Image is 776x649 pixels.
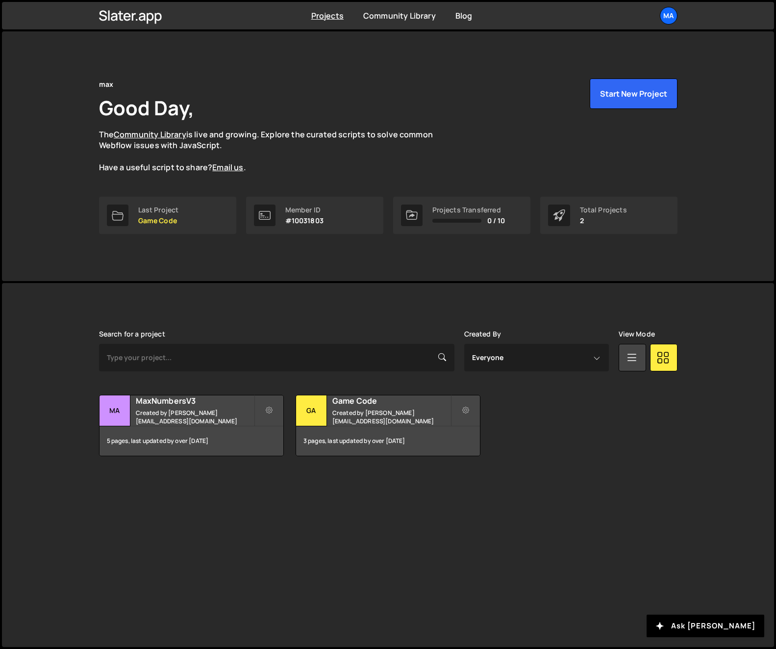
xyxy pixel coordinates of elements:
div: Last Project [138,206,179,214]
div: 3 pages, last updated by over [DATE] [296,426,480,456]
small: Created by [PERSON_NAME][EMAIL_ADDRESS][DOMAIN_NAME] [332,409,451,425]
p: The is live and growing. Explore the curated scripts to solve common Webflow issues with JavaScri... [99,129,452,173]
a: Projects [311,10,344,21]
label: View Mode [619,330,655,338]
label: Created By [464,330,501,338]
a: Last Project Game Code [99,197,236,234]
h2: Game Code [332,395,451,406]
div: Ma [100,395,130,426]
button: Start New Project [590,78,677,109]
div: Ga [296,395,327,426]
span: 0 / 10 [487,217,505,225]
small: Created by [PERSON_NAME][EMAIL_ADDRESS][DOMAIN_NAME] [136,409,254,425]
div: Total Projects [580,206,627,214]
h2: MaxNumbersV3 [136,395,254,406]
div: 5 pages, last updated by over [DATE] [100,426,283,456]
input: Type your project... [99,344,454,371]
p: 2 [580,217,627,225]
a: Community Library [114,129,186,140]
label: Search for a project [99,330,165,338]
a: Ma MaxNumbersV3 Created by [PERSON_NAME][EMAIL_ADDRESS][DOMAIN_NAME] 5 pages, last updated by ove... [99,395,284,456]
div: Member ID [285,206,324,214]
p: Game Code [138,217,179,225]
a: ma [660,7,677,25]
div: Projects Transferred [432,206,505,214]
p: #10031803 [285,217,324,225]
a: Ga Game Code Created by [PERSON_NAME][EMAIL_ADDRESS][DOMAIN_NAME] 3 pages, last updated by over [... [296,395,480,456]
h1: Good Day, [99,94,194,121]
a: Community Library [363,10,436,21]
a: Blog [455,10,473,21]
a: Email us [212,162,243,173]
div: max [99,78,113,90]
button: Ask [PERSON_NAME] [647,615,764,637]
